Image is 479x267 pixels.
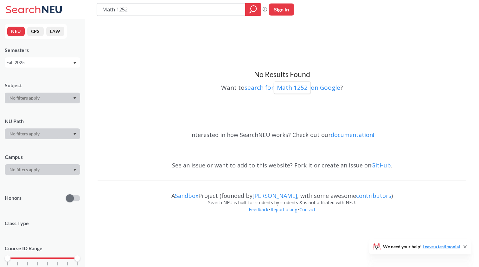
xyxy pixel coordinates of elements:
svg: magnifying glass [249,5,257,14]
a: Report a bug [270,206,297,212]
span: Class Type [5,220,80,227]
div: • • [98,206,466,223]
button: CPS [27,27,44,36]
button: NEU [7,27,25,36]
button: Sign In [269,3,294,16]
div: Dropdown arrow [5,93,80,103]
div: NU Path [5,118,80,125]
a: [PERSON_NAME] [252,192,297,199]
p: Honors [5,194,22,202]
div: See an issue or want to add to this website? Fork it or create an issue on . [98,156,466,174]
svg: Dropdown arrow [73,133,76,135]
button: LAW [46,27,64,36]
div: Interested in how SearchNEU works? Check out our [98,126,466,144]
a: contributors [356,192,391,199]
p: Math 1252 [277,83,308,92]
div: Semesters [5,47,80,54]
div: Search NEU is built for students by students & is not affiliated with NEU. [98,199,466,206]
div: Dropdown arrow [5,128,80,139]
div: Fall 2025Dropdown arrow [5,57,80,68]
div: magnifying glass [245,3,261,16]
a: Leave a testimonial [423,244,460,249]
a: search forMath 1252on Google [245,83,340,92]
svg: Dropdown arrow [73,169,76,171]
span: We need your help! [383,244,460,249]
a: GitHub [371,161,391,169]
a: Sandbox [175,192,198,199]
div: Subject [5,82,80,89]
div: Fall 2025 [6,59,73,66]
div: A Project (founded by , with some awesome ) [98,186,466,199]
div: Campus [5,153,80,160]
a: Contact [299,206,316,212]
p: Course ID Range [5,245,80,252]
a: documentation! [331,131,374,139]
svg: Dropdown arrow [73,62,76,64]
h3: No Results Found [98,70,466,79]
div: Dropdown arrow [5,164,80,175]
a: Feedback [248,206,269,212]
svg: Dropdown arrow [73,97,76,100]
input: Class, professor, course number, "phrase" [102,4,241,15]
div: Want to ? [98,79,466,94]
